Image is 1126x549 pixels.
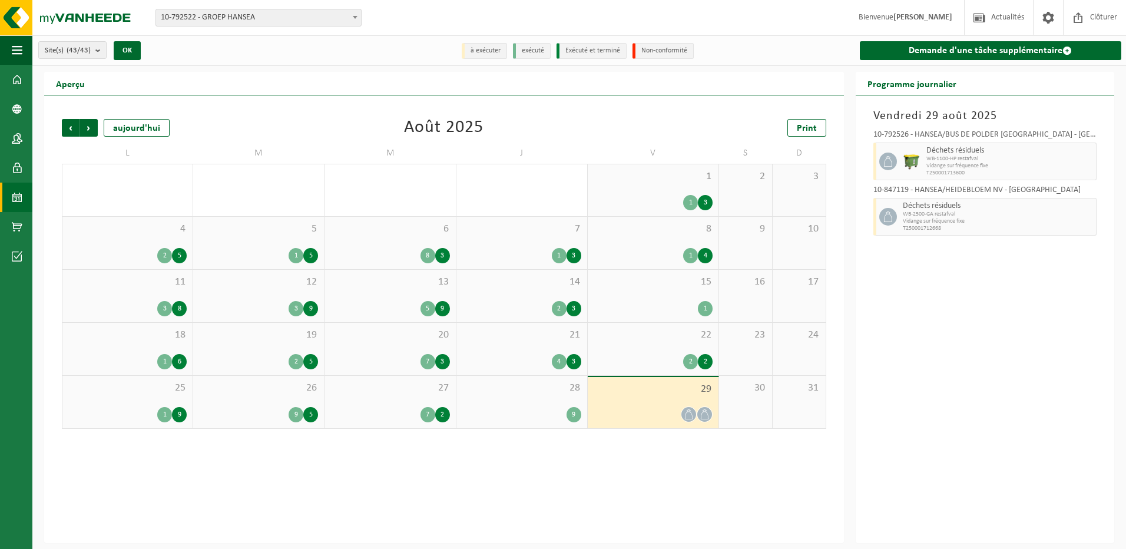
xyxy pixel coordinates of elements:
[330,382,449,395] span: 27
[719,143,773,164] td: S
[114,41,141,60] button: OK
[157,354,172,369] div: 1
[683,354,698,369] div: 2
[567,248,581,263] div: 3
[68,329,187,342] span: 18
[552,248,567,263] div: 1
[588,143,719,164] td: V
[552,354,567,369] div: 4
[330,329,449,342] span: 20
[172,354,187,369] div: 6
[62,143,193,164] td: L
[80,119,98,137] span: Suivant
[594,276,713,289] span: 15
[38,41,107,59] button: Site(s)(43/43)
[698,301,713,316] div: 1
[303,354,318,369] div: 5
[330,223,449,236] span: 6
[725,170,766,183] span: 2
[903,211,1093,218] span: WB-2500-GA restafval
[773,143,826,164] td: D
[903,225,1093,232] span: T250001712668
[462,43,507,59] li: à exécuter
[779,329,820,342] span: 24
[462,382,581,395] span: 28
[779,170,820,183] span: 3
[156,9,361,26] span: 10-792522 - GROEP HANSEA
[420,248,435,263] div: 8
[104,119,170,137] div: aujourd'hui
[787,119,826,137] a: Print
[462,329,581,342] span: 21
[199,329,318,342] span: 19
[594,170,713,183] span: 1
[199,382,318,395] span: 26
[513,43,551,59] li: exécuté
[725,382,766,395] span: 30
[698,354,713,369] div: 2
[289,354,303,369] div: 2
[199,223,318,236] span: 5
[873,131,1097,143] div: 10-792526 - HANSEA/BUS DE POLDER [GEOGRAPHIC_DATA] - [GEOGRAPHIC_DATA]
[903,153,920,170] img: WB-1100-HPE-GN-50
[779,382,820,395] span: 31
[68,276,187,289] span: 11
[303,301,318,316] div: 9
[420,354,435,369] div: 7
[157,407,172,422] div: 1
[193,143,324,164] td: M
[404,119,483,137] div: Août 2025
[62,119,80,137] span: Précédent
[303,407,318,422] div: 5
[567,354,581,369] div: 3
[289,407,303,422] div: 9
[68,223,187,236] span: 4
[903,218,1093,225] span: Vidange sur fréquence fixe
[632,43,694,59] li: Non-conformité
[303,248,318,263] div: 5
[926,170,1093,177] span: T250001713600
[779,223,820,236] span: 10
[172,301,187,316] div: 8
[462,276,581,289] span: 14
[435,301,450,316] div: 9
[67,47,91,54] count: (43/43)
[44,72,97,95] h2: Aperçu
[172,407,187,422] div: 9
[462,223,581,236] span: 7
[45,42,91,59] span: Site(s)
[856,72,968,95] h2: Programme journalier
[683,248,698,263] div: 1
[557,43,627,59] li: Exécuté et terminé
[926,163,1093,170] span: Vidange sur fréquence fixe
[155,9,362,27] span: 10-792522 - GROEP HANSEA
[779,276,820,289] span: 17
[860,41,1121,60] a: Demande d'une tâche supplémentaire
[698,195,713,210] div: 3
[873,186,1097,198] div: 10-847119 - HANSEA/HEIDEBLOEM NV - [GEOGRAPHIC_DATA]
[289,248,303,263] div: 1
[903,201,1093,211] span: Déchets résiduels
[420,301,435,316] div: 5
[594,223,713,236] span: 8
[594,383,713,396] span: 29
[594,329,713,342] span: 22
[157,248,172,263] div: 2
[435,354,450,369] div: 3
[873,107,1097,125] h3: Vendredi 29 août 2025
[435,407,450,422] div: 2
[199,276,318,289] span: 12
[68,382,187,395] span: 25
[797,124,817,133] span: Print
[698,248,713,263] div: 4
[289,301,303,316] div: 3
[330,276,449,289] span: 13
[324,143,456,164] td: M
[567,407,581,422] div: 9
[725,329,766,342] span: 23
[157,301,172,316] div: 3
[725,276,766,289] span: 16
[172,248,187,263] div: 5
[420,407,435,422] div: 7
[552,301,567,316] div: 2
